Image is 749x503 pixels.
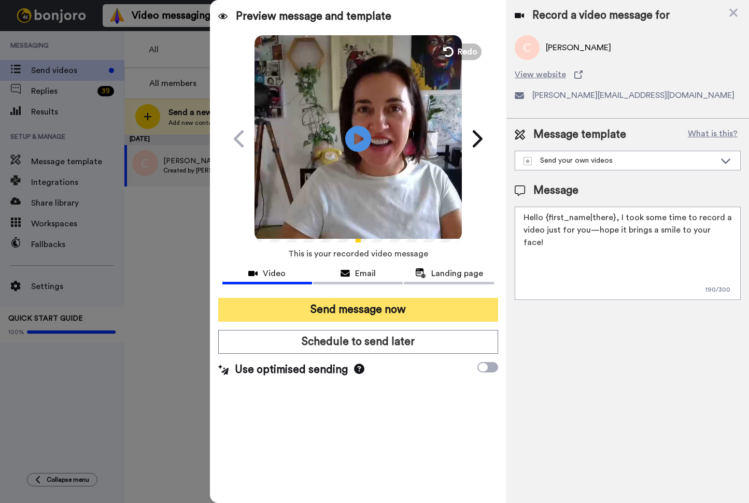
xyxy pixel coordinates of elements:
button: Schedule to send later [218,330,498,354]
span: Video [263,267,286,280]
img: demo-template.svg [524,157,532,165]
span: Email [355,267,376,280]
span: View website [515,68,566,81]
a: View website [515,68,741,81]
span: [PERSON_NAME][EMAIL_ADDRESS][DOMAIN_NAME] [532,89,734,102]
span: Message [533,183,578,198]
div: Send your own videos [524,155,715,166]
button: What is this? [685,127,741,142]
span: Landing page [431,267,483,280]
textarea: Hello {first_name|there}, I took some time to record a video just for you—hope it brings a smile ... [515,207,741,300]
button: Send message now [218,298,498,322]
span: This is your recorded video message [288,242,428,265]
span: Use optimised sending [235,362,348,378]
span: Message template [533,127,626,142]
